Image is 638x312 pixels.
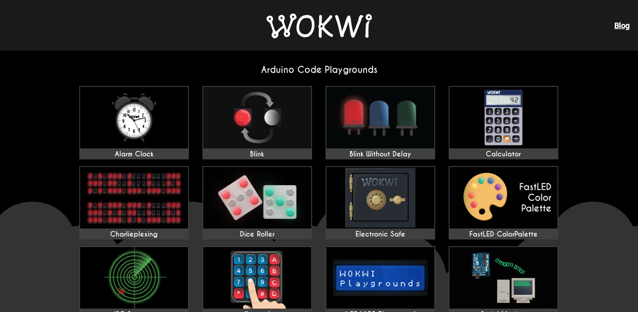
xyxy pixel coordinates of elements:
[203,150,311,159] div: Blink
[203,167,311,229] img: Dice Roller
[450,230,557,239] div: FastLED ColorPalette
[203,247,311,309] img: Keypad
[80,167,188,229] img: Charlieplexing
[450,87,557,148] img: Calculator
[80,87,188,148] img: Alarm Clock
[203,230,311,239] div: Dice Roller
[450,167,557,229] img: FastLED ColorPalette
[202,86,312,159] a: Blink
[614,21,630,30] a: Blog
[450,247,557,309] img: Serial Monitor
[326,167,434,229] img: Electronic Safe
[267,13,372,38] img: Wokwi
[73,64,566,75] h2: Arduino Code Playgrounds
[450,150,557,159] div: Calculator
[79,86,189,159] a: Alarm Clock
[326,166,435,239] a: Electronic Safe
[326,87,434,148] img: Blink Without Delay
[449,86,558,159] a: Calculator
[80,247,188,309] img: I²C Scanner
[80,150,188,159] div: Alarm Clock
[326,230,434,239] div: Electronic Safe
[80,230,188,239] div: Charlieplexing
[449,166,558,239] a: FastLED ColorPalette
[326,247,434,309] img: LCD1602 Playground
[326,86,435,159] a: Blink Without Delay
[202,166,312,239] a: Dice Roller
[79,166,189,239] a: Charlieplexing
[203,87,311,148] img: Blink
[326,150,434,159] div: Blink Without Delay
